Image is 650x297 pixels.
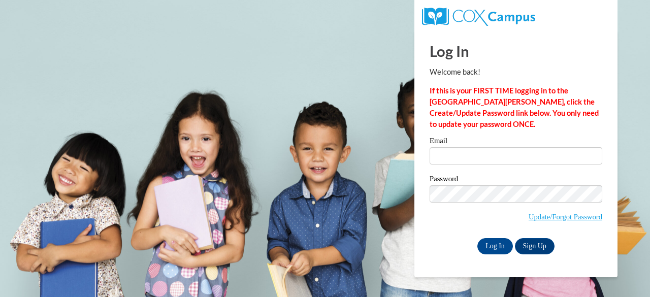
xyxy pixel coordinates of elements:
[529,213,602,221] a: Update/Forgot Password
[430,67,602,78] p: Welcome back!
[515,238,555,254] a: Sign Up
[430,175,602,185] label: Password
[422,12,535,20] a: COX Campus
[422,8,535,26] img: COX Campus
[430,86,599,128] strong: If this is your FIRST TIME logging in to the [GEOGRAPHIC_DATA][PERSON_NAME], click the Create/Upd...
[430,137,602,147] label: Email
[430,41,602,61] h1: Log In
[477,238,513,254] input: Log In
